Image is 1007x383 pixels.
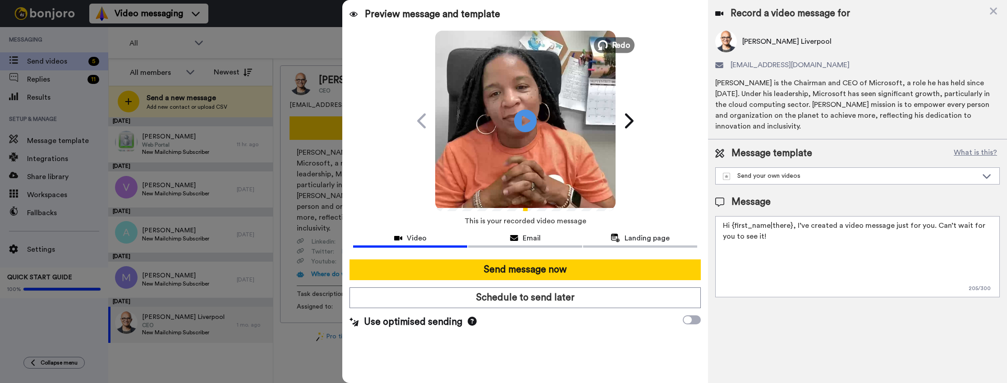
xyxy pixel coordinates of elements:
[39,14,160,42] h1: Quick tip to boost 1-1 view rates
[349,259,701,280] button: Send message now
[464,211,586,231] span: This is your recorded video message
[349,287,701,308] button: Schedule to send later
[80,118,106,125] a: settings
[625,233,670,244] span: Landing page
[731,147,812,160] span: Message template
[39,46,160,55] div: Hi [PERSON_NAME],
[731,60,850,70] span: [EMAIL_ADDRESS][DOMAIN_NAME]
[14,8,167,167] div: message notification from Grant, 5w ago. Quick tip to boost 1-1 view rates Hi Juli-Anne, Quick no...
[39,14,160,149] div: Message content
[407,233,427,244] span: Video
[715,78,1000,132] div: [PERSON_NAME] is the Chairman and CEO of Microsoft, a role he has held since [DATE]. Under his le...
[723,173,730,180] img: demo-template.svg
[39,117,160,206] div: Head to your page and set up your resend message - subject line, copy and choose how many days to...
[20,16,35,31] img: Profile image for Grant
[39,153,160,161] p: Message from Grant, sent 5w ago
[723,171,978,180] div: Send your own videos
[364,315,462,329] span: Use optimised sending
[523,233,541,244] span: Email
[715,216,1000,297] textarea: Hi {first_name|there}, I’ve created a video message just for you. Can’t wait for you to see it!
[39,60,160,113] div: Quick note to remind you of the function. It's an easy win to improve view rates for 1-1 messages...
[731,195,771,209] span: Message
[50,69,111,76] b: Resend Workflow
[951,147,1000,160] button: What is this?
